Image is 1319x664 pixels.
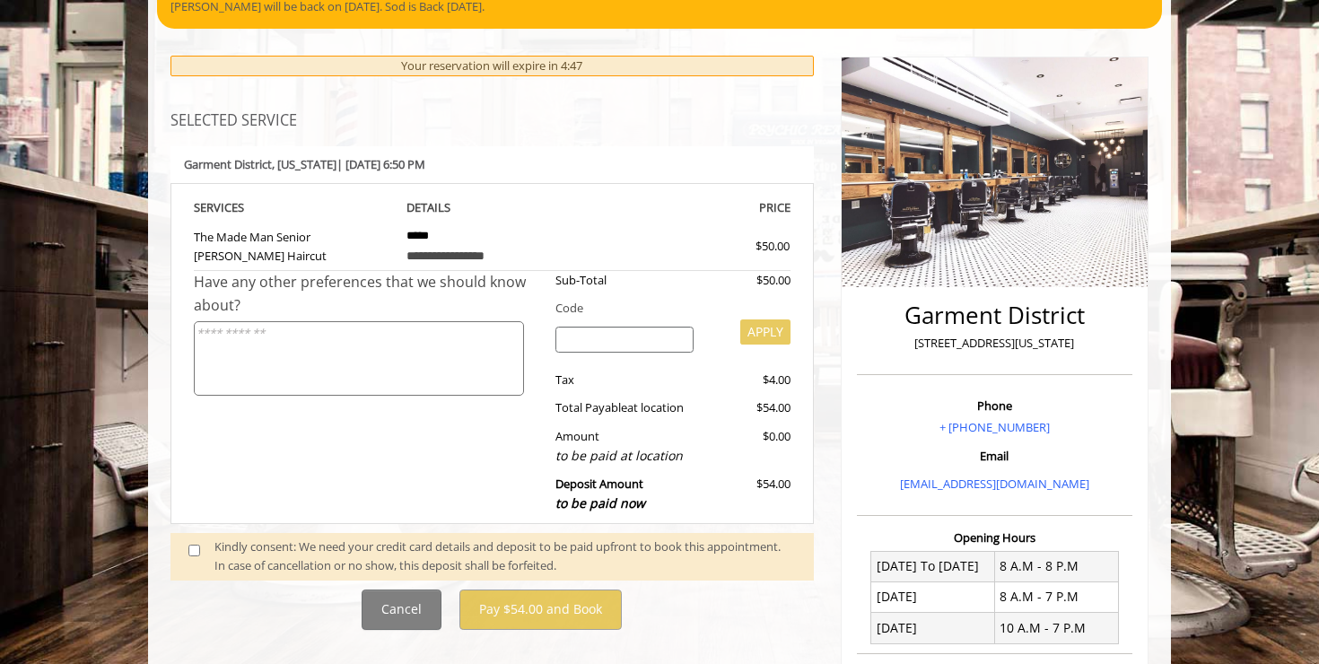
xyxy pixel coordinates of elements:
a: + [PHONE_NUMBER] [939,419,1050,435]
div: $50.00 [691,237,790,256]
div: $0.00 [707,427,790,466]
div: Sub-Total [542,271,708,290]
button: Cancel [362,590,441,630]
div: to be paid at location [555,446,694,466]
h3: Opening Hours [857,531,1132,544]
td: [DATE] [871,613,995,643]
div: Total Payable [542,398,708,417]
td: [DATE] To [DATE] [871,551,995,581]
button: APPLY [740,319,791,345]
h3: SELECTED SERVICE [170,113,814,129]
b: Garment District | [DATE] 6:50 PM [184,156,425,172]
th: PRICE [591,197,791,218]
div: Have any other preferences that we should know about? [194,271,542,317]
span: to be paid now [555,494,645,511]
p: [STREET_ADDRESS][US_STATE] [861,334,1128,353]
td: 10 A.M - 7 P.M [994,613,1118,643]
td: The Made Man Senior [PERSON_NAME] Haircut [194,218,393,271]
span: S [238,199,244,215]
h3: Email [861,450,1128,462]
div: Tax [542,371,708,389]
th: DETAILS [393,197,592,218]
div: Code [542,299,791,318]
h2: Garment District [861,302,1128,328]
div: $54.00 [707,475,790,513]
td: [DATE] [871,581,995,612]
div: $54.00 [707,398,790,417]
div: Kindly consent: We need your credit card details and deposit to be paid upfront to book this appo... [214,537,796,575]
td: 8 A.M - 7 P.M [994,581,1118,612]
button: Pay $54.00 and Book [459,590,622,630]
span: at location [627,399,684,415]
div: $4.00 [707,371,790,389]
b: Deposit Amount [555,476,645,511]
a: [EMAIL_ADDRESS][DOMAIN_NAME] [900,476,1089,492]
th: SERVICE [194,197,393,218]
div: $50.00 [707,271,790,290]
h3: Phone [861,399,1128,412]
span: , [US_STATE] [272,156,336,172]
div: Your reservation will expire in 4:47 [170,56,814,76]
td: 8 A.M - 8 P.M [994,551,1118,581]
div: Amount [542,427,708,466]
